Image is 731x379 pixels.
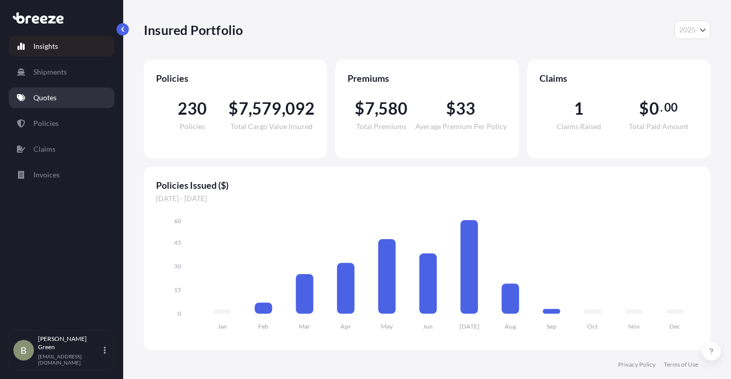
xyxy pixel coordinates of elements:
span: 230 [178,100,207,117]
span: . [660,103,663,112]
span: Policies [180,123,205,130]
span: $ [355,100,364,117]
span: Total Paid Amount [629,123,688,130]
tspan: [DATE] [459,322,479,330]
span: 00 [664,103,678,112]
tspan: Jan [218,322,227,330]
tspan: 30 [174,262,181,270]
tspan: Mar [299,322,310,330]
span: , [282,100,285,117]
p: [PERSON_NAME] Green [38,335,102,351]
p: Insights [33,41,58,51]
span: [DATE] - [DATE] [156,193,698,204]
span: Policies [156,72,315,84]
span: Total Cargo Value Insured [230,123,313,130]
tspan: Apr [340,322,351,330]
a: Insights [9,36,114,57]
tspan: 0 [178,310,181,317]
p: [EMAIL_ADDRESS][DOMAIN_NAME] [38,353,102,366]
span: 33 [456,100,475,117]
tspan: Nov [628,322,640,330]
span: Claims Raised [556,123,601,130]
span: Total Premiums [356,123,407,130]
span: 0 [649,100,659,117]
span: 7 [365,100,375,117]
tspan: Feb [258,322,268,330]
p: Shipments [33,67,67,77]
p: Claims [33,144,55,154]
span: , [375,100,378,117]
a: Policies [9,113,114,134]
tspan: Oct [587,322,598,330]
a: Privacy Policy [618,360,656,369]
span: 092 [285,100,315,117]
span: Average Premium Per Policy [415,123,507,130]
tspan: Jun [423,322,433,330]
span: 579 [252,100,282,117]
span: , [248,100,252,117]
span: Policies Issued ($) [156,179,698,191]
tspan: Sep [547,322,556,330]
tspan: Dec [669,322,680,330]
p: Insured Portfolio [144,22,243,38]
p: Policies [33,118,59,129]
a: Claims [9,139,114,159]
p: Invoices [33,170,60,180]
span: 1 [574,100,584,117]
span: 2025 [679,25,696,35]
p: Quotes [33,93,56,103]
tspan: Aug [505,322,516,330]
span: 7 [239,100,248,117]
span: $ [228,100,238,117]
tspan: 15 [174,286,181,294]
span: $ [446,100,456,117]
span: Claims [540,72,698,84]
span: Premiums [348,72,506,84]
tspan: 45 [174,239,181,246]
tspan: May [381,322,393,330]
a: Shipments [9,62,114,82]
span: $ [639,100,649,117]
span: 580 [378,100,408,117]
tspan: 60 [174,217,181,225]
span: B [21,345,27,355]
a: Quotes [9,87,114,108]
a: Terms of Use [664,360,698,369]
a: Invoices [9,165,114,185]
button: Year Selector [675,21,710,39]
